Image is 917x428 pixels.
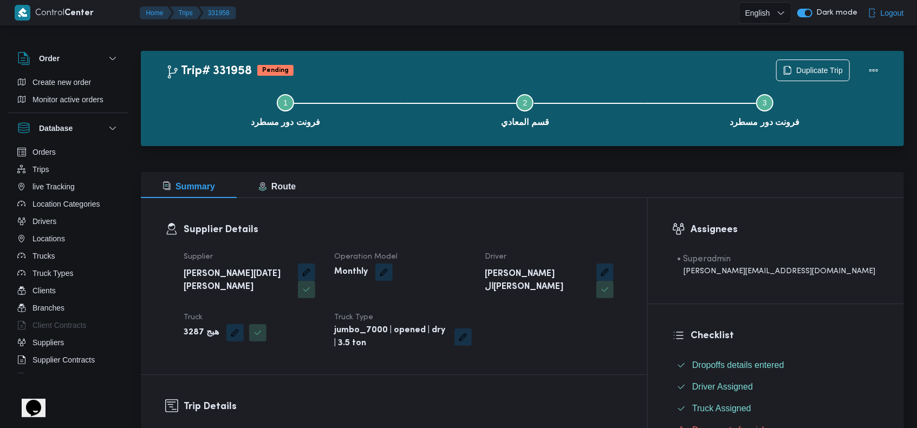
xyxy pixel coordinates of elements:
[9,74,128,113] div: Order
[166,64,252,78] h2: Trip# 331958
[730,116,799,129] span: فرونت دور مسطرد
[812,9,858,17] span: Dark mode
[13,91,123,108] button: Monitor active orders
[13,74,123,91] button: Create new order
[13,317,123,334] button: Client Contracts
[39,122,73,135] h3: Database
[334,324,447,350] b: jumbo_7000 | opened | dry | 3.5 ton
[13,368,123,386] button: Devices
[881,6,904,19] span: Logout
[13,143,123,161] button: Orders
[691,328,880,343] h3: Checklist
[692,402,751,415] span: Truck Assigned
[32,93,103,106] span: Monitor active orders
[32,371,60,384] span: Devices
[13,265,123,282] button: Truck Types
[692,382,753,391] span: Driver Assigned
[863,2,908,24] button: Logout
[13,195,123,213] button: Location Categories
[32,319,87,332] span: Client Contracts
[15,5,30,21] img: X8yXhbKr1z7QwAAAABJRU5ErkJggg==
[13,334,123,351] button: Suppliers
[199,6,236,19] button: 331958
[140,6,172,19] button: Home
[184,326,219,339] b: هبج 3287
[11,385,45,417] iframe: chat widget
[673,357,880,374] button: Dropoffs details entered
[32,76,91,89] span: Create new order
[776,60,850,81] button: Duplicate Trip
[13,351,123,368] button: Supplier Contracts
[170,6,201,19] button: Trips
[166,81,405,137] button: فرونت دور مسطرد
[334,314,373,321] span: Truck Type
[262,67,289,74] b: Pending
[65,9,94,17] b: Center
[32,197,100,210] span: Location Categories
[13,178,123,195] button: live Tracking
[677,266,875,277] div: [PERSON_NAME][EMAIL_ADDRESS][DOMAIN_NAME]
[692,360,784,370] span: Dropoffs details entered
[184,253,213,260] span: Supplier
[184,314,203,321] span: Truck
[32,232,65,245] span: Locations
[13,282,123,299] button: Clients
[645,81,885,137] button: فرونت دور مسطرد
[13,299,123,317] button: Branches
[763,98,767,107] span: 3
[32,180,75,193] span: live Tracking
[523,98,528,107] span: 2
[32,284,56,297] span: Clients
[39,52,60,65] h3: Order
[258,182,296,191] span: Route
[691,222,880,237] h3: Assignees
[32,267,73,280] span: Truck Types
[13,161,123,178] button: Trips
[17,122,119,135] button: Database
[485,268,589,294] b: [PERSON_NAME] ال[PERSON_NAME]
[32,353,95,366] span: Supplier Contracts
[485,253,506,260] span: Driver
[501,116,549,129] span: قسم المعادي
[405,81,645,137] button: قسم المعادي
[13,247,123,265] button: Trucks
[184,268,290,294] b: [PERSON_NAME][DATE] [PERSON_NAME]
[32,301,64,314] span: Branches
[184,399,623,414] h3: Trip Details
[334,266,368,279] b: Monthly
[673,378,880,396] button: Driver Assigned
[334,253,398,260] span: Operation Model
[32,249,55,262] span: Trucks
[17,52,119,65] button: Order
[251,116,321,129] span: فرونت دور مسطرد
[162,182,215,191] span: Summary
[677,253,875,277] span: • Superadmin mohamed.nabil@illa.com.eg
[13,213,123,230] button: Drivers
[673,400,880,417] button: Truck Assigned
[796,64,843,77] span: Duplicate Trip
[32,215,56,228] span: Drivers
[9,143,128,378] div: Database
[692,404,751,413] span: Truck Assigned
[283,98,288,107] span: 1
[32,146,56,159] span: Orders
[677,253,875,266] div: • Superadmin
[257,65,294,76] span: Pending
[692,359,784,372] span: Dropoffs details entered
[13,230,123,247] button: Locations
[32,336,64,349] span: Suppliers
[184,222,623,237] h3: Supplier Details
[863,60,885,81] button: Actions
[32,163,49,176] span: Trips
[692,380,753,393] span: Driver Assigned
